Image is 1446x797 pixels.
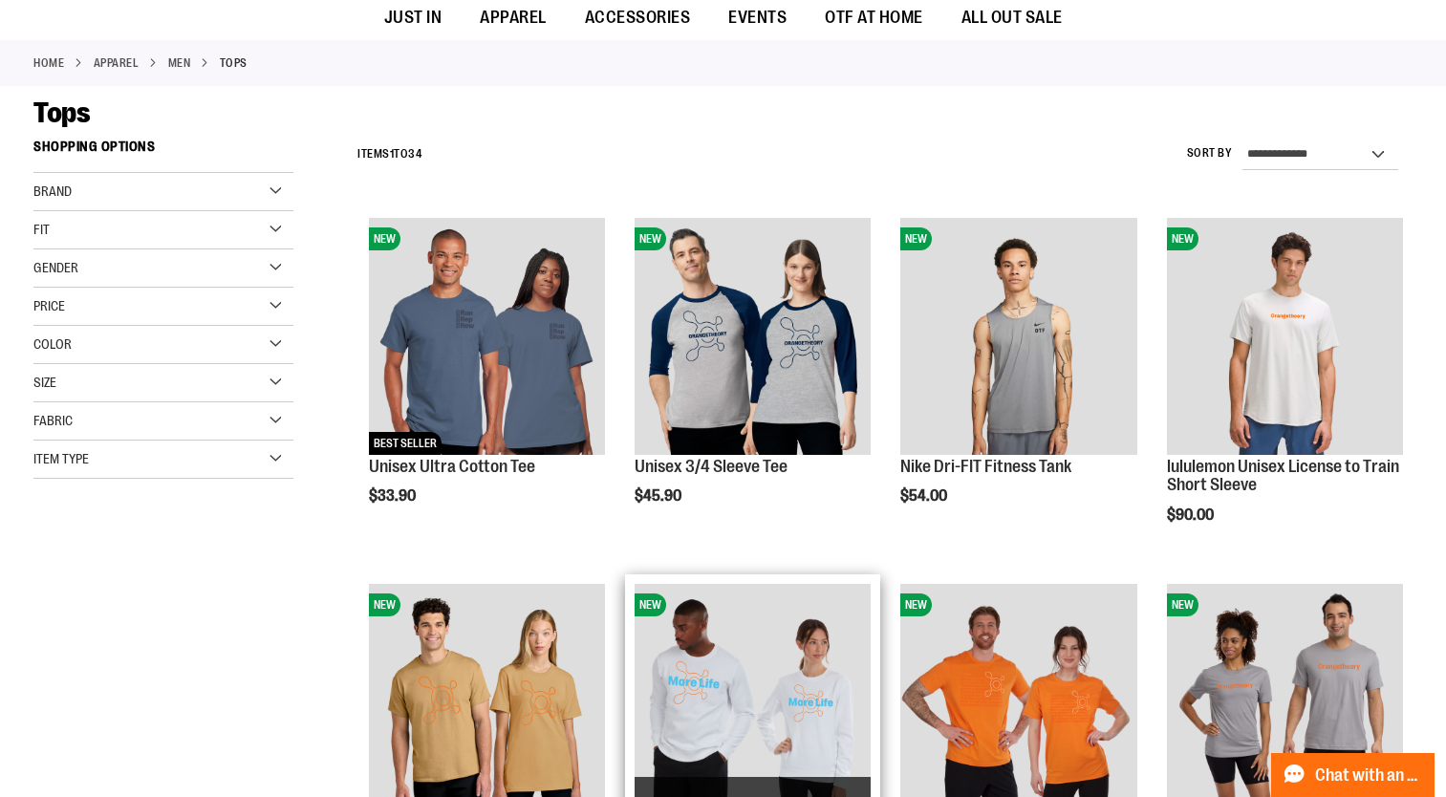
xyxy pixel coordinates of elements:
[357,140,421,169] h2: Items to
[635,218,871,457] a: Unisex 3/4 Sleeve TeeNEW
[900,487,950,505] span: $54.00
[33,97,90,129] span: Tops
[1187,145,1233,162] label: Sort By
[33,336,72,352] span: Color
[369,487,419,505] span: $33.90
[635,227,666,250] span: NEW
[369,227,400,250] span: NEW
[1167,506,1217,524] span: $90.00
[33,222,50,237] span: Fit
[900,457,1071,476] a: Nike Dri-FIT Fitness Tank
[635,593,666,616] span: NEW
[900,227,932,250] span: NEW
[1167,218,1403,454] img: lululemon Unisex License to Train Short Sleeve
[1315,766,1423,785] span: Chat with an Expert
[33,54,64,72] a: Home
[1167,227,1198,250] span: NEW
[1271,753,1435,797] button: Chat with an Expert
[33,298,65,313] span: Price
[369,593,400,616] span: NEW
[33,451,89,466] span: Item Type
[1157,208,1413,572] div: product
[635,487,684,505] span: $45.90
[1167,457,1399,495] a: lululemon Unisex License to Train Short Sleeve
[359,208,615,553] div: product
[1167,593,1198,616] span: NEW
[390,147,395,161] span: 1
[635,218,871,454] img: Unisex 3/4 Sleeve Tee
[625,208,880,553] div: product
[94,54,140,72] a: APPAREL
[33,183,72,199] span: Brand
[220,54,248,72] strong: Tops
[635,457,788,476] a: Unisex 3/4 Sleeve Tee
[369,218,605,454] img: Unisex Ultra Cotton Tee
[33,375,56,390] span: Size
[33,130,293,173] strong: Shopping Options
[900,593,932,616] span: NEW
[369,218,605,457] a: Unisex Ultra Cotton TeeNEWBEST SELLER
[900,218,1136,454] img: Nike Dri-FIT Fitness Tank
[891,208,1146,553] div: product
[369,432,442,455] span: BEST SELLER
[168,54,191,72] a: MEN
[1167,218,1403,457] a: lululemon Unisex License to Train Short SleeveNEW
[408,147,421,161] span: 34
[33,413,73,428] span: Fabric
[33,260,78,275] span: Gender
[369,457,535,476] a: Unisex Ultra Cotton Tee
[900,218,1136,457] a: Nike Dri-FIT Fitness TankNEW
